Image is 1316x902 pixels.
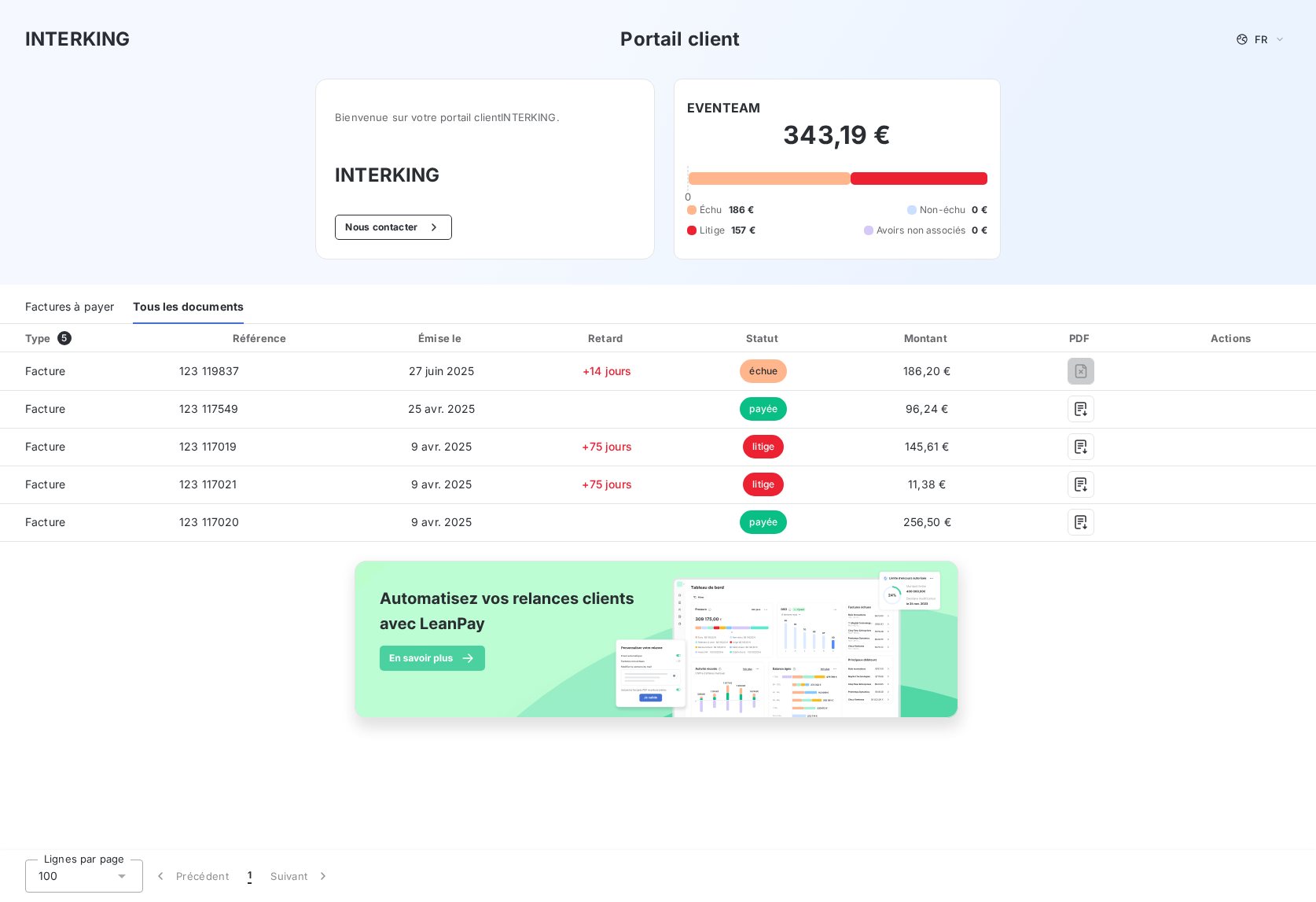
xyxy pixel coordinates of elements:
[340,551,976,745] img: banner
[1016,330,1145,346] div: PDF
[620,25,740,53] h3: Portail client
[408,402,476,415] span: 25 avr. 2025
[582,477,631,491] span: +75 jours
[25,291,114,324] div: Factures à payer
[583,364,631,377] span: +14 jours
[358,330,524,346] div: Émise le
[906,402,948,415] span: 96,24 €
[1152,330,1313,346] div: Actions
[179,515,240,528] span: 123 117020
[16,330,164,346] div: Type
[687,120,987,167] h2: 343,19 €
[335,215,451,240] button: Nous contacter
[740,397,787,421] span: payée
[13,363,154,379] span: Facture
[335,111,635,123] span: Bienvenue sur votre portail client INTERKING .
[972,203,987,217] span: 0 €
[700,203,722,217] span: Échu
[743,473,784,496] span: litige
[13,514,154,530] span: Facture
[729,203,755,217] span: 186 €
[39,868,57,884] span: 100
[411,477,472,491] span: 9 avr. 2025
[57,331,72,345] span: 5
[877,223,966,237] span: Avoirs non associés
[335,161,635,190] h3: INTERKING
[903,364,950,377] span: 186,20 €
[531,330,683,346] div: Retard
[238,860,261,893] button: 1
[743,435,784,458] span: litige
[411,440,472,453] span: 9 avr. 2025
[13,401,154,417] span: Facture
[411,515,472,528] span: 9 avr. 2025
[582,440,631,453] span: +75 jours
[261,860,340,893] button: Suivant
[233,332,286,344] div: Référence
[844,330,1010,346] div: Montant
[25,25,130,53] h3: INTERKING
[1255,33,1267,46] span: FR
[179,440,237,453] span: 123 117019
[731,223,755,237] span: 157 €
[740,510,787,534] span: payée
[179,402,239,415] span: 123 117549
[179,364,240,377] span: 123 119837
[905,440,949,453] span: 145,61 €
[179,477,237,491] span: 123 117021
[689,330,838,346] div: Statut
[143,860,238,893] button: Précédent
[13,439,154,455] span: Facture
[740,359,787,383] span: échue
[248,868,252,884] span: 1
[920,203,965,217] span: Non-échu
[903,515,951,528] span: 256,50 €
[908,477,946,491] span: 11,38 €
[687,98,760,117] h6: EVENTEAM
[13,477,154,492] span: Facture
[700,223,725,237] span: Litige
[409,364,475,377] span: 27 juin 2025
[133,291,244,324] div: Tous les documents
[972,223,987,237] span: 0 €
[685,190,691,203] span: 0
